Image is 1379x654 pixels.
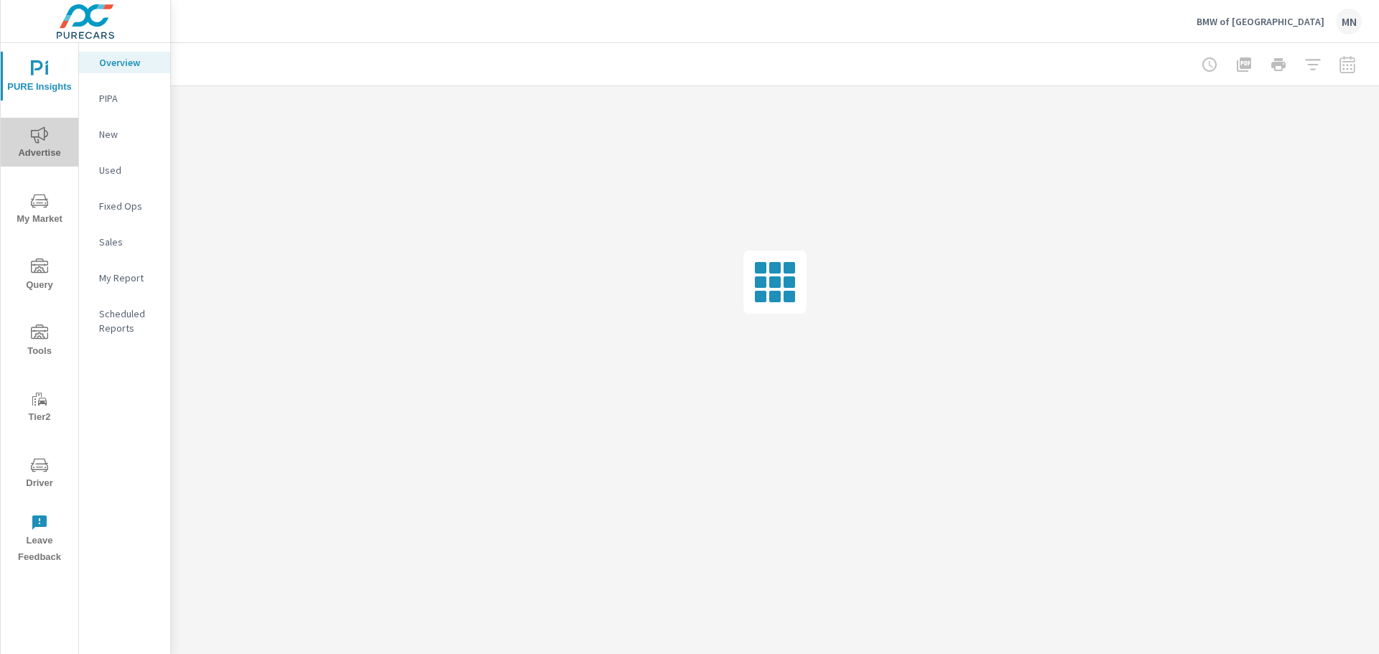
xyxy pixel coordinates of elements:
p: PIPA [99,91,159,106]
div: PIPA [79,88,170,109]
p: Used [99,163,159,177]
span: Query [5,258,74,294]
div: Fixed Ops [79,195,170,217]
div: Used [79,159,170,181]
div: nav menu [1,43,78,571]
p: BMW of [GEOGRAPHIC_DATA] [1197,15,1324,28]
p: New [99,127,159,141]
span: PURE Insights [5,60,74,95]
span: Leave Feedback [5,514,74,566]
p: My Report [99,271,159,285]
p: Overview [99,55,159,70]
div: Sales [79,231,170,253]
span: Advertise [5,126,74,162]
div: My Report [79,267,170,289]
span: My Market [5,192,74,228]
div: MN [1336,9,1362,34]
div: Scheduled Reports [79,303,170,339]
p: Scheduled Reports [99,307,159,335]
span: Tier2 [5,391,74,426]
span: Tools [5,324,74,360]
span: Driver [5,457,74,492]
p: Sales [99,235,159,249]
div: Overview [79,52,170,73]
p: Fixed Ops [99,199,159,213]
div: New [79,123,170,145]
